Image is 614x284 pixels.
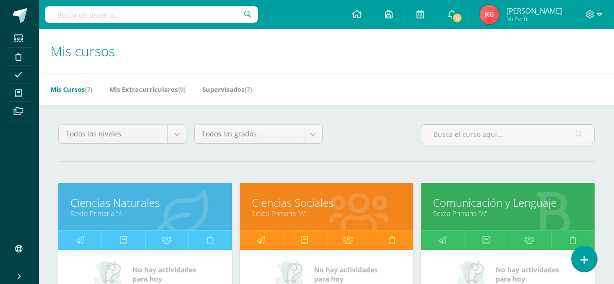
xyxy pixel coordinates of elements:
a: Comunicación y Lenguaje [433,195,582,210]
a: Supervisados(7) [202,82,252,97]
img: 42bfd553d141a78c5b4c120dc223d2da.png [480,5,499,24]
a: Sexto Primaria "A" [70,209,220,218]
a: Ciencias Naturales [70,195,220,210]
span: No hay actividades para hoy [314,265,378,284]
input: Busca un usuario... [45,6,258,23]
span: Mi Perfil [506,15,562,23]
span: (7) [245,85,252,94]
span: Mis cursos [50,42,115,60]
a: Todos los niveles [59,125,186,143]
span: No hay actividades para hoy [496,265,559,284]
span: 11 [452,13,463,23]
span: (0) [178,85,185,94]
a: Sexto Primaria "A" [252,209,401,218]
span: No hay actividades para hoy [133,265,196,284]
a: Mis Extracurriculares(0) [109,82,185,97]
span: (7) [85,85,92,94]
span: Todos los niveles [66,125,160,143]
a: Ciencias Sociales [252,195,401,210]
a: Sexto Primaria "A" [433,209,582,218]
a: Todos los grados [195,125,322,143]
span: [PERSON_NAME] [506,6,562,16]
input: Busca el curso aquí... [421,125,594,144]
span: Todos los grados [202,125,296,143]
a: Mis Cursos(7) [50,82,92,97]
